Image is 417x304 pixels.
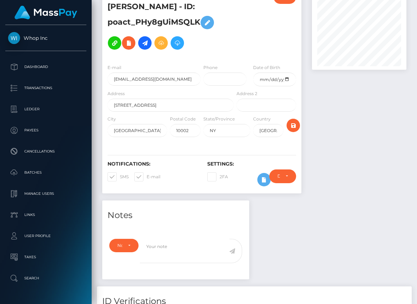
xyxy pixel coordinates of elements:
[108,161,197,167] h6: Notifications:
[207,161,296,167] h6: Settings:
[8,167,84,178] p: Batches
[8,188,84,199] p: Manage Users
[5,122,86,139] a: Payees
[207,172,228,181] label: 2FA
[5,79,86,97] a: Transactions
[5,35,86,41] span: Whop Inc
[8,231,84,241] p: User Profile
[109,239,139,252] button: Note Type
[8,146,84,157] p: Cancellations
[5,206,86,224] a: Links
[108,209,244,222] h4: Notes
[108,116,116,122] label: City
[8,210,84,220] p: Links
[5,58,86,76] a: Dashboard
[277,173,280,179] div: Do not require
[138,36,152,50] a: Initiate Payout
[108,91,125,97] label: Address
[5,227,86,245] a: User Profile
[203,116,235,122] label: State/Province
[5,248,86,266] a: Taxes
[203,64,217,71] label: Phone
[5,185,86,203] a: Manage Users
[8,32,20,44] img: Whop Inc
[8,252,84,262] p: Taxes
[237,91,257,97] label: Address 2
[108,172,129,181] label: SMS
[5,100,86,118] a: Ledger
[117,243,122,248] div: Note Type
[170,116,196,122] label: Postal Code
[269,169,296,183] button: Do not require
[253,116,271,122] label: Country
[253,64,280,71] label: Date of Birth
[134,172,160,181] label: E-mail
[8,273,84,284] p: Search
[8,125,84,136] p: Payees
[14,6,77,19] img: MassPay Logo
[8,83,84,93] p: Transactions
[5,164,86,181] a: Batches
[8,104,84,114] p: Ledger
[5,269,86,287] a: Search
[108,64,121,71] label: E-mail
[5,143,86,160] a: Cancellations
[8,62,84,72] p: Dashboard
